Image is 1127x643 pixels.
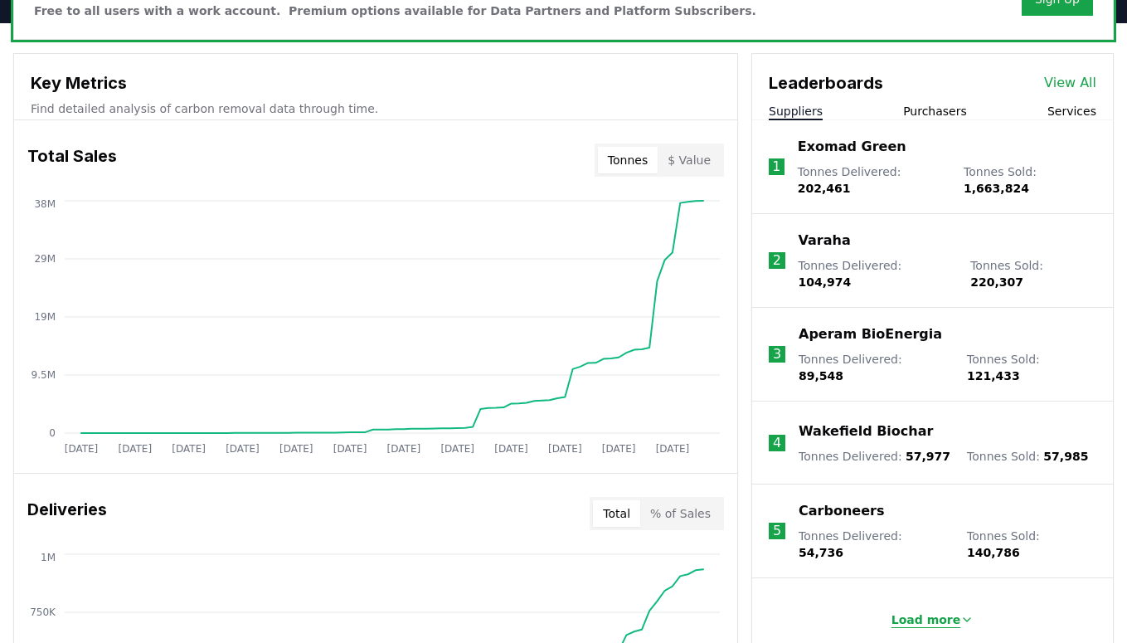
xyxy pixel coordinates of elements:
h3: Key Metrics [31,71,721,95]
p: 1 [772,157,780,177]
button: Services [1047,103,1096,119]
button: % of Sales [640,500,721,527]
span: 57,977 [906,450,950,463]
a: Aperam BioEnergia [799,324,942,344]
tspan: 29M [34,253,56,265]
tspan: 9.5M [32,369,56,381]
p: Tonnes Delivered : [798,163,947,197]
span: 140,786 [967,546,1020,559]
button: Load more [878,603,988,636]
span: 54,736 [799,546,843,559]
tspan: 750K [30,606,56,618]
tspan: [DATE] [226,443,260,455]
tspan: [DATE] [333,443,367,455]
tspan: [DATE] [65,443,99,455]
tspan: 1M [41,552,56,563]
p: 4 [773,433,781,453]
p: Load more [891,611,961,628]
tspan: [DATE] [279,443,313,455]
span: 57,985 [1043,450,1088,463]
tspan: [DATE] [656,443,690,455]
a: Carboneers [799,501,884,521]
p: 2 [773,251,781,270]
tspan: [DATE] [548,443,582,455]
h3: Deliveries [27,497,107,530]
p: Tonnes Sold : [967,351,1096,384]
button: Suppliers [769,103,823,119]
button: $ Value [658,147,721,173]
p: Tonnes Delivered : [799,257,955,290]
p: Tonnes Delivered : [799,448,950,465]
p: Free to all users with a work account. Premium options available for Data Partners and Platform S... [34,2,756,19]
a: Wakefield Biochar [799,421,933,441]
span: 1,663,824 [964,182,1029,195]
tspan: [DATE] [387,443,421,455]
p: Tonnes Sold : [967,528,1096,561]
h3: Leaderboards [769,71,883,95]
a: View All [1044,73,1096,93]
p: Find detailed analysis of carbon removal data through time. [31,100,721,117]
tspan: 19M [34,311,56,323]
a: Exomad Green [798,137,906,157]
a: Varaha [799,231,851,251]
p: 5 [773,521,781,541]
p: Tonnes Delivered : [799,528,950,561]
tspan: [DATE] [494,443,528,455]
button: Purchasers [903,103,967,119]
p: Tonnes Sold : [970,257,1096,290]
tspan: [DATE] [440,443,474,455]
tspan: [DATE] [172,443,206,455]
tspan: 0 [49,427,56,439]
button: Total [593,500,640,527]
p: Tonnes Sold : [964,163,1096,197]
p: Tonnes Sold : [967,448,1088,465]
span: 202,461 [798,182,851,195]
tspan: [DATE] [119,443,153,455]
span: 220,307 [970,275,1023,289]
span: 89,548 [799,369,843,382]
p: Tonnes Delivered : [799,351,950,384]
tspan: [DATE] [602,443,636,455]
h3: Total Sales [27,144,117,177]
p: 3 [773,344,781,364]
button: Tonnes [598,147,658,173]
tspan: 38M [34,198,56,210]
span: 121,433 [967,369,1020,382]
span: 104,974 [799,275,852,289]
